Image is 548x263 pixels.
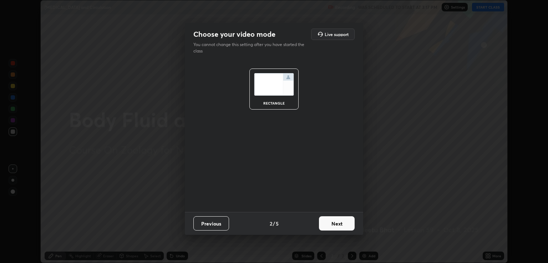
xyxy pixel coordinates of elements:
h5: Live support [325,32,349,36]
h2: Choose your video mode [193,30,275,39]
img: normalScreenIcon.ae25ed63.svg [254,73,294,96]
div: rectangle [260,101,288,105]
h4: / [273,220,275,227]
button: Next [319,216,355,231]
p: You cannot change this setting after you have started the class [193,41,309,54]
button: Previous [193,216,229,231]
h4: 5 [276,220,279,227]
h4: 2 [270,220,272,227]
